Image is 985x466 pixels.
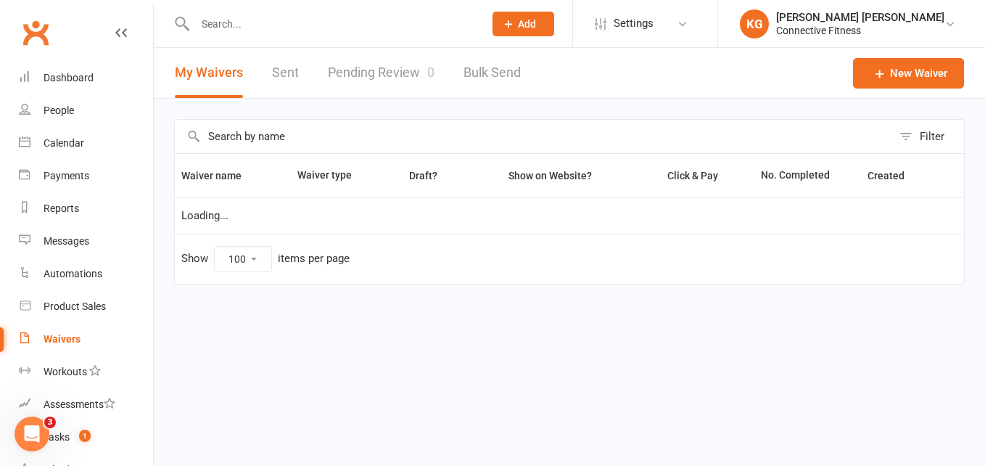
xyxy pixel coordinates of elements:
[44,431,70,443] div: Tasks
[19,356,153,388] a: Workouts
[427,65,434,80] span: 0
[291,154,379,197] th: Waiver type
[44,203,79,214] div: Reports
[867,167,920,184] button: Created
[44,105,74,116] div: People
[740,9,769,38] div: KG
[191,14,474,34] input: Search...
[495,167,608,184] button: Show on Website?
[175,120,892,153] input: Search by name
[44,417,56,428] span: 3
[19,388,153,421] a: Assessments
[492,12,554,36] button: Add
[44,301,106,312] div: Product Sales
[518,18,536,30] span: Add
[867,170,920,181] span: Created
[19,192,153,225] a: Reports
[667,170,718,181] span: Click & Pay
[614,7,654,40] span: Settings
[15,417,49,451] iframe: Intercom live chat
[754,154,861,197] th: No. Completed
[463,48,521,98] a: Bulk Send
[44,137,84,149] div: Calendar
[44,72,94,83] div: Dashboard
[19,62,153,94] a: Dashboard
[44,398,115,410] div: Assessments
[19,160,153,192] a: Payments
[79,430,91,442] span: 1
[19,94,153,127] a: People
[396,167,453,184] button: Draft?
[181,167,257,184] button: Waiver name
[892,120,964,153] button: Filter
[19,290,153,323] a: Product Sales
[654,167,734,184] button: Click & Pay
[776,24,944,37] div: Connective Fitness
[328,48,434,98] a: Pending Review0
[508,170,592,181] span: Show on Website?
[44,333,81,345] div: Waivers
[278,253,350,265] div: items per page
[853,58,964,89] a: New Waiver
[19,258,153,290] a: Automations
[19,127,153,160] a: Calendar
[44,268,102,279] div: Automations
[19,225,153,258] a: Messages
[19,323,153,356] a: Waivers
[44,366,87,377] div: Workouts
[409,170,437,181] span: Draft?
[181,170,257,181] span: Waiver name
[175,48,243,98] button: My Waivers
[44,170,89,181] div: Payments
[19,421,153,454] a: Tasks 1
[272,48,299,98] a: Sent
[181,246,350,272] div: Show
[17,15,54,51] a: Clubworx
[44,235,89,247] div: Messages
[776,11,944,24] div: [PERSON_NAME] [PERSON_NAME]
[920,128,944,145] div: Filter
[175,197,964,234] td: Loading...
